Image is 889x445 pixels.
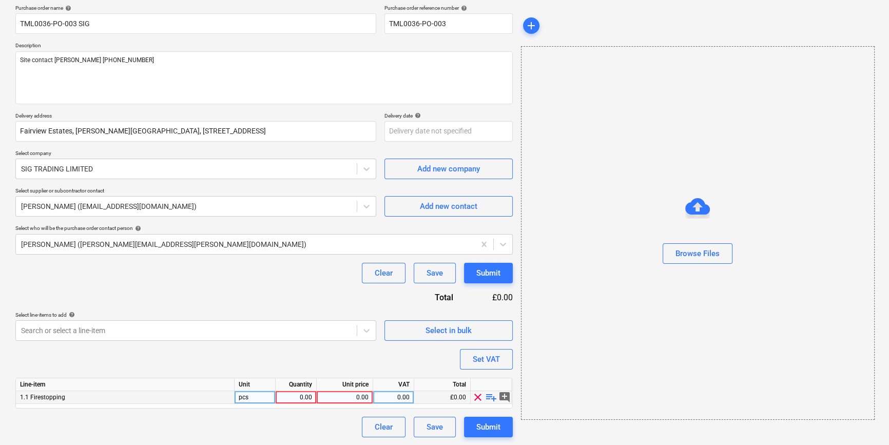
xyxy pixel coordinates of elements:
[417,162,480,176] div: Add new company
[485,391,497,403] span: playlist_add
[470,292,513,303] div: £0.00
[675,247,720,260] div: Browse Files
[414,417,456,437] button: Save
[472,391,484,403] span: clear
[384,121,513,142] input: Delivery date not specified
[15,112,376,121] p: Delivery address
[413,112,421,119] span: help
[460,349,513,370] button: Set VAT
[498,391,511,403] span: add_comment
[317,378,373,391] div: Unit price
[476,420,500,434] div: Submit
[384,159,513,179] button: Add new company
[15,187,376,196] p: Select supplier or subcontractor contact
[373,378,414,391] div: VAT
[362,417,405,437] button: Clear
[321,391,369,404] div: 0.00
[427,420,443,434] div: Save
[459,5,467,11] span: help
[20,394,65,401] span: 1.1 Firestopping
[525,20,537,32] span: add
[377,391,410,404] div: 0.00
[426,324,472,337] div: Select in bulk
[15,5,376,11] div: Purchase order name
[15,51,513,104] textarea: Site contact [PERSON_NAME] [PHONE_NUMBER]
[420,200,477,213] div: Add new contact
[384,5,513,11] div: Purchase order reference number
[280,391,312,404] div: 0.00
[375,266,393,280] div: Clear
[15,225,513,231] div: Select who will be the purchase order contact person
[379,292,470,303] div: Total
[476,266,500,280] div: Submit
[414,391,471,404] div: £0.00
[15,42,513,51] p: Description
[375,420,393,434] div: Clear
[235,391,276,404] div: pcs
[414,378,471,391] div: Total
[15,121,376,142] input: Delivery address
[16,378,235,391] div: Line-item
[663,243,732,264] button: Browse Files
[133,225,141,231] span: help
[15,150,376,159] p: Select company
[384,196,513,217] button: Add new contact
[838,396,889,445] iframe: Chat Widget
[362,263,405,283] button: Clear
[384,320,513,341] button: Select in bulk
[235,378,276,391] div: Unit
[427,266,443,280] div: Save
[67,312,75,318] span: help
[521,46,875,420] div: Browse Files
[63,5,71,11] span: help
[276,378,317,391] div: Quantity
[384,13,513,34] input: Reference number
[384,112,513,119] div: Delivery date
[15,312,376,318] div: Select line-items to add
[473,353,500,366] div: Set VAT
[15,13,376,34] input: Document name
[414,263,456,283] button: Save
[464,417,513,437] button: Submit
[464,263,513,283] button: Submit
